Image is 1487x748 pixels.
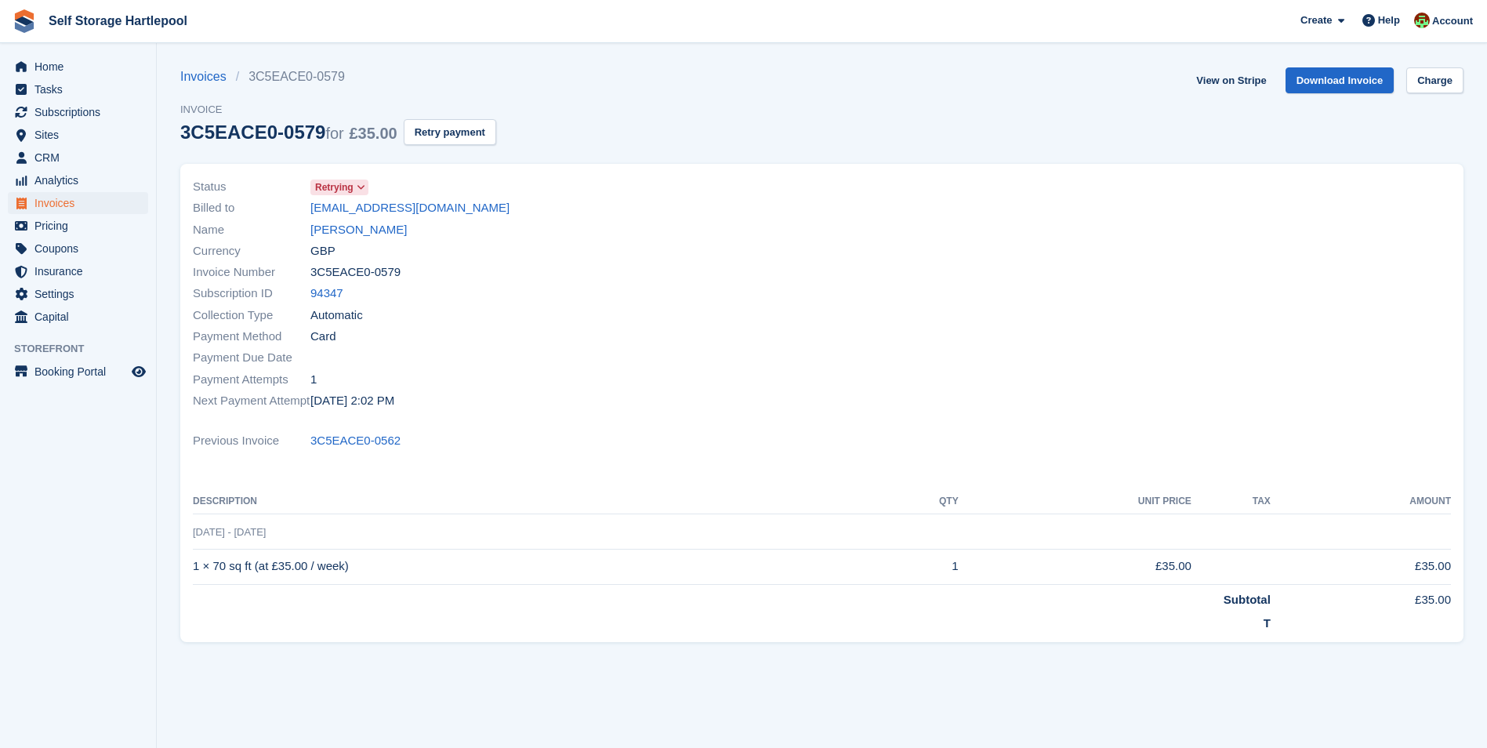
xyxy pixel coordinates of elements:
a: Download Invoice [1286,67,1395,93]
a: Self Storage Hartlepool [42,8,194,34]
a: 3C5EACE0-0562 [310,432,401,450]
span: Booking Portal [34,361,129,383]
a: menu [8,78,148,100]
span: Home [34,56,129,78]
a: menu [8,101,148,123]
img: stora-icon-8386f47178a22dfd0bd8f6a31ec36ba5ce8667c1dd55bd0f319d3a0aa187defe.svg [13,9,36,33]
span: Payment Due Date [193,349,310,367]
span: CRM [34,147,129,169]
span: 3C5EACE0-0579 [310,263,401,281]
th: Unit Price [959,489,1191,514]
span: Collection Type [193,307,310,325]
a: menu [8,306,148,328]
div: 3C5EACE0-0579 [180,122,397,143]
a: menu [8,56,148,78]
strong: T [1264,616,1271,630]
span: Subscriptions [34,101,129,123]
span: Capital [34,306,129,328]
span: 1 [310,371,317,389]
td: 1 × 70 sq ft (at £35.00 / week) [193,549,874,584]
a: menu [8,169,148,191]
span: Storefront [14,341,156,357]
span: Tasks [34,78,129,100]
a: menu [8,283,148,305]
a: View on Stripe [1190,67,1272,93]
span: Invoice [180,102,496,118]
span: Status [193,178,310,196]
span: Settings [34,283,129,305]
a: menu [8,192,148,214]
td: £35.00 [1271,584,1451,608]
time: 2025-09-24 13:02:44 UTC [310,392,394,410]
span: Account [1432,13,1473,29]
td: £35.00 [959,549,1191,584]
span: Subscription ID [193,285,310,303]
a: Charge [1406,67,1463,93]
span: Automatic [310,307,363,325]
th: Amount [1271,489,1451,514]
a: menu [8,147,148,169]
span: Next Payment Attempt [193,392,310,410]
span: Insurance [34,260,129,282]
a: 94347 [310,285,343,303]
span: Previous Invoice [193,432,310,450]
a: menu [8,124,148,146]
span: Name [193,221,310,239]
span: [DATE] - [DATE] [193,526,266,538]
td: 1 [874,549,959,584]
a: Preview store [129,362,148,381]
img: Woods Removals [1414,13,1430,28]
th: Description [193,489,874,514]
span: Billed to [193,199,310,217]
th: QTY [874,489,959,514]
span: for [325,125,343,142]
span: Card [310,328,336,346]
a: menu [8,260,148,282]
span: Help [1378,13,1400,28]
a: [PERSON_NAME] [310,221,407,239]
a: menu [8,215,148,237]
a: Retrying [310,178,368,196]
td: £35.00 [1271,549,1451,584]
span: £35.00 [349,125,397,142]
span: Analytics [34,169,129,191]
a: Invoices [180,67,236,86]
span: Invoice Number [193,263,310,281]
span: Create [1300,13,1332,28]
span: Sites [34,124,129,146]
a: menu [8,238,148,260]
a: [EMAIL_ADDRESS][DOMAIN_NAME] [310,199,510,217]
nav: breadcrumbs [180,67,496,86]
span: Payment Method [193,328,310,346]
a: menu [8,361,148,383]
span: Currency [193,242,310,260]
span: GBP [310,242,335,260]
span: Coupons [34,238,129,260]
span: Pricing [34,215,129,237]
span: Retrying [315,180,354,194]
strong: Subtotal [1224,593,1271,606]
span: Invoices [34,192,129,214]
th: Tax [1191,489,1271,514]
button: Retry payment [404,119,496,145]
span: Payment Attempts [193,371,310,389]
